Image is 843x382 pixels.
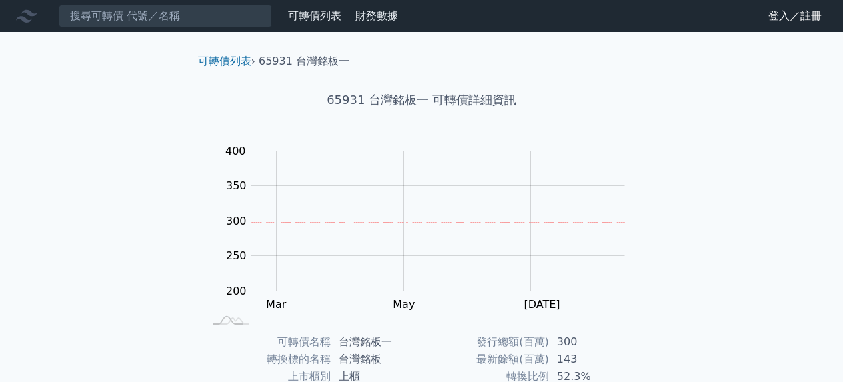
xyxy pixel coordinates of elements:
td: 143 [549,351,640,368]
a: 可轉債列表 [198,55,251,67]
td: 轉換標的名稱 [203,351,331,368]
td: 發行總額(百萬) [422,333,549,351]
td: 300 [549,333,640,351]
tspan: [DATE] [524,298,560,311]
g: Chart [218,145,644,338]
td: 台灣銘板一 [331,333,422,351]
li: 65931 台灣銘板一 [259,53,349,69]
tspan: 300 [226,215,247,227]
tspan: 400 [225,145,246,157]
tspan: 250 [226,249,247,262]
a: 登入／註冊 [758,5,832,27]
tspan: Mar [266,298,287,311]
input: 搜尋可轉債 代號／名稱 [59,5,272,27]
td: 台灣銘板 [331,351,422,368]
h1: 65931 台灣銘板一 可轉債詳細資訊 [187,91,656,109]
tspan: 350 [226,179,247,192]
td: 可轉債名稱 [203,333,331,351]
td: 最新餘額(百萬) [422,351,549,368]
tspan: May [393,298,415,311]
a: 財務數據 [355,9,398,22]
li: › [198,53,255,69]
a: 可轉債列表 [288,9,341,22]
tspan: 200 [226,285,247,297]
